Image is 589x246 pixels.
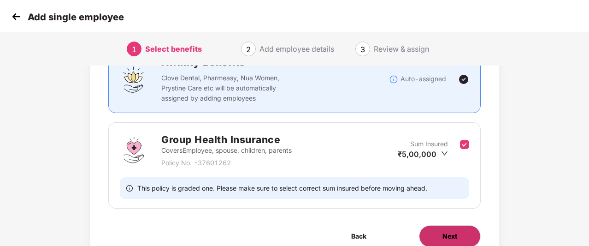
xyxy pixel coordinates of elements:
img: svg+xml;base64,PHN2ZyB4bWxucz0iaHR0cDovL3d3dy53My5vcmcvMjAwMC9zdmciIHdpZHRoPSIzMCIgaGVpZ2h0PSIzMC... [9,10,23,24]
span: 1 [132,45,136,54]
p: Clove Dental, Pharmeasy, Nua Women, Prystine Care etc will be automatically assigned by adding em... [161,73,298,103]
p: Add single employee [28,12,124,23]
span: info-circle [126,184,133,192]
p: Policy No. - 37601262 [161,158,292,168]
img: svg+xml;base64,PHN2ZyBpZD0iSW5mb18tXzMyeDMyIiBkYXRhLW5hbWU9IkluZm8gLSAzMngzMiIgeG1sbnM9Imh0dHA6Ly... [389,75,398,84]
img: svg+xml;base64,PHN2ZyBpZD0iR3JvdXBfSGVhbHRoX0luc3VyYW5jZSIgZGF0YS1uYW1lPSJHcm91cCBIZWFsdGggSW5zdX... [120,136,147,164]
span: Back [351,231,366,241]
div: Add employee details [259,42,334,56]
div: Select benefits [145,42,202,56]
p: Covers Employee, spouse, children, parents [161,145,292,156]
h2: Group Health Insurance [161,132,292,147]
span: 3 [360,45,365,54]
span: Next [442,231,457,241]
img: svg+xml;base64,PHN2ZyBpZD0iQWZmaW5pdHlfQmVuZWZpdHMiIGRhdGEtbmFtZT0iQWZmaW5pdHkgQmVuZWZpdHMiIHhtbG... [120,66,147,93]
p: Auto-assigned [401,74,446,84]
div: Review & assign [374,42,429,56]
img: svg+xml;base64,PHN2ZyBpZD0iVGljay0yNHgyNCIgeG1sbnM9Imh0dHA6Ly93d3cudzMub3JnLzIwMDAvc3ZnIiB3aWR0aD... [458,74,469,85]
span: This policy is graded one. Please make sure to select correct sum insured before moving ahead. [137,184,427,192]
p: Sum Insured [410,139,448,149]
span: 2 [246,45,251,54]
div: ₹5,00,000 [398,149,448,159]
span: down [441,150,448,157]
